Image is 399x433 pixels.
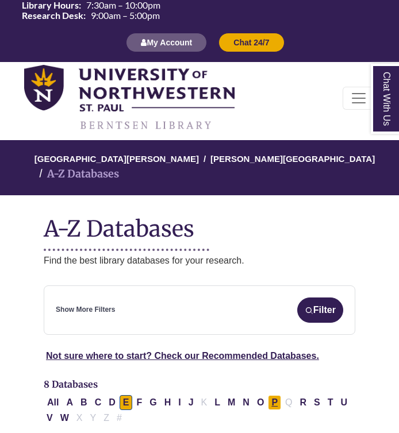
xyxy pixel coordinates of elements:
[57,411,72,426] button: Filter Results W
[210,152,375,164] a: [PERSON_NAME][GEOGRAPHIC_DATA]
[43,411,56,426] button: Filter Results V
[44,395,62,410] button: All
[44,378,98,390] span: 8 Databases
[126,37,207,47] a: My Account
[63,395,77,410] button: Filter Results A
[324,395,337,410] button: Filter Results T
[146,395,160,410] button: Filter Results G
[310,395,324,410] button: Filter Results S
[44,140,355,195] nav: breadcrumb
[34,166,119,183] li: A-Z Databases
[161,395,175,410] button: Filter Results H
[211,395,224,410] button: Filter Results L
[91,11,160,20] span: 9:00am – 5:00pm
[297,395,310,410] button: Filter Results R
[175,395,184,410] button: Filter Results I
[224,395,239,410] button: Filter Results M
[297,297,343,323] button: Filter
[218,33,284,52] button: Chat 24/7
[86,1,160,10] span: 7:30am – 10:00pm
[343,87,375,110] button: Toggle navigation
[44,207,355,242] h1: A-Z Databases
[44,253,355,268] p: Find the best library databases for your research.
[126,33,207,52] button: My Account
[34,152,199,164] a: [GEOGRAPHIC_DATA][PERSON_NAME]
[239,395,253,410] button: Filter Results N
[185,395,197,410] button: Filter Results J
[24,65,235,132] img: library_home
[91,395,105,410] button: Filter Results C
[218,37,284,47] a: Chat 24/7
[77,395,91,410] button: Filter Results B
[56,304,115,315] a: Show More Filters
[133,395,145,410] button: Filter Results F
[105,395,119,410] button: Filter Results D
[254,395,267,410] button: Filter Results O
[120,395,133,410] button: Filter Results E
[17,10,86,21] th: Research Desk:
[337,395,351,410] button: Filter Results U
[46,351,319,361] a: Not sure where to start? Check our Recommended Databases.
[268,395,281,410] button: Filter Results P
[44,397,352,422] div: Alpha-list to filter by first letter of database name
